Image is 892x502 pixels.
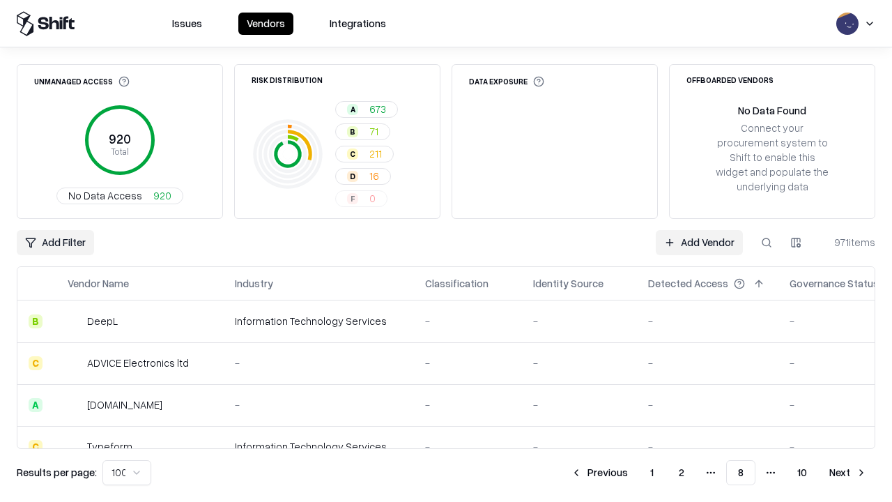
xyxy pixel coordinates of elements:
button: B71 [335,123,390,140]
div: - [235,397,403,412]
div: A [347,104,358,115]
div: Industry [235,276,273,291]
button: A673 [335,101,398,118]
button: No Data Access920 [56,188,183,204]
span: 673 [369,102,386,116]
div: DeepL [87,314,118,328]
div: Connect your procurement system to Shift to enable this widget and populate the underlying data [714,121,830,195]
div: Data Exposure [469,76,544,87]
div: - [648,397,767,412]
div: Information Technology Services [235,314,403,328]
div: - [648,314,767,328]
tspan: 920 [109,131,131,146]
div: - [425,397,511,412]
div: Identity Source [533,276,603,291]
button: 1 [639,460,665,485]
div: C [347,149,358,160]
span: 920 [153,188,171,203]
div: - [648,356,767,370]
div: Vendor Name [68,276,129,291]
img: ADVICE Electronics ltd [68,356,82,370]
button: Previous [562,460,636,485]
div: Risk Distribution [252,76,323,84]
div: D [347,171,358,182]
div: B [29,314,43,328]
img: cybersafe.co.il [68,398,82,412]
div: Unmanaged Access [34,76,130,87]
span: No Data Access [68,188,142,203]
span: 71 [369,124,378,139]
div: Detected Access [648,276,728,291]
div: - [648,439,767,454]
div: Governance Status [790,276,879,291]
img: Typeform [68,440,82,454]
span: 211 [369,146,382,161]
div: Offboarded Vendors [686,76,774,84]
button: D16 [335,168,391,185]
button: Add Filter [17,230,94,255]
button: 10 [786,460,818,485]
div: - [533,397,626,412]
button: 2 [668,460,695,485]
div: - [533,314,626,328]
div: B [347,126,358,137]
div: C [29,356,43,370]
div: - [235,356,403,370]
div: - [425,314,511,328]
div: 971 items [820,235,875,250]
nav: pagination [562,460,875,485]
div: C [29,440,43,454]
div: No Data Found [738,103,806,118]
div: ADVICE Electronics ltd [87,356,189,370]
div: Information Technology Services [235,439,403,454]
div: - [533,356,626,370]
div: - [425,439,511,454]
a: Add Vendor [656,230,743,255]
button: C211 [335,146,394,162]
span: 16 [369,169,379,183]
div: - [425,356,511,370]
button: Issues [164,13,210,35]
button: Vendors [238,13,293,35]
div: Classification [425,276,489,291]
img: DeepL [68,314,82,328]
div: A [29,398,43,412]
div: [DOMAIN_NAME] [87,397,162,412]
div: - [533,439,626,454]
div: Typeform [87,439,132,454]
p: Results per page: [17,465,97,480]
button: Integrations [321,13,394,35]
tspan: Total [111,146,129,157]
button: Next [821,460,875,485]
button: 8 [726,460,755,485]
